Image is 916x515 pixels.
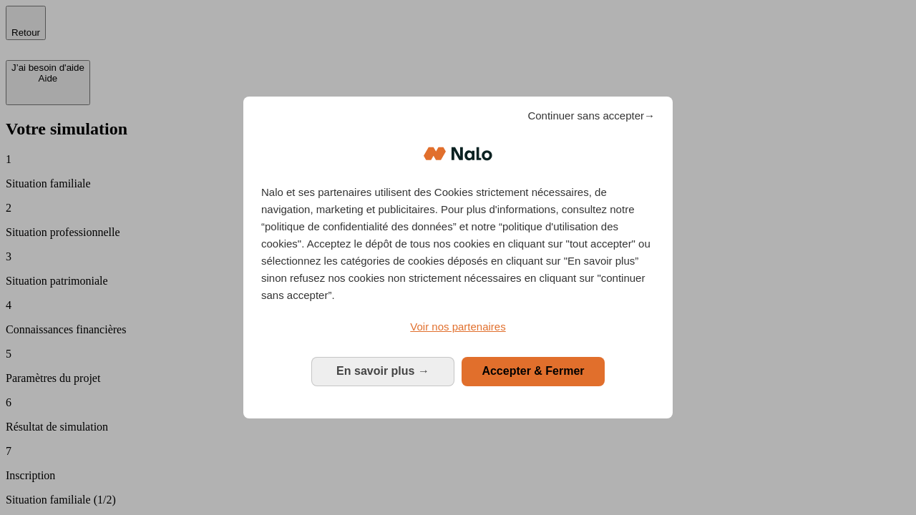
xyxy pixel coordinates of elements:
div: Bienvenue chez Nalo Gestion du consentement [243,97,673,418]
button: Accepter & Fermer: Accepter notre traitement des données et fermer [462,357,605,386]
img: Logo [424,132,492,175]
a: Voir nos partenaires [261,318,655,335]
span: Continuer sans accepter→ [527,107,655,124]
button: En savoir plus: Configurer vos consentements [311,357,454,386]
p: Nalo et ses partenaires utilisent des Cookies strictement nécessaires, de navigation, marketing e... [261,184,655,304]
span: Accepter & Fermer [482,365,584,377]
span: Voir nos partenaires [410,320,505,333]
span: En savoir plus → [336,365,429,377]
